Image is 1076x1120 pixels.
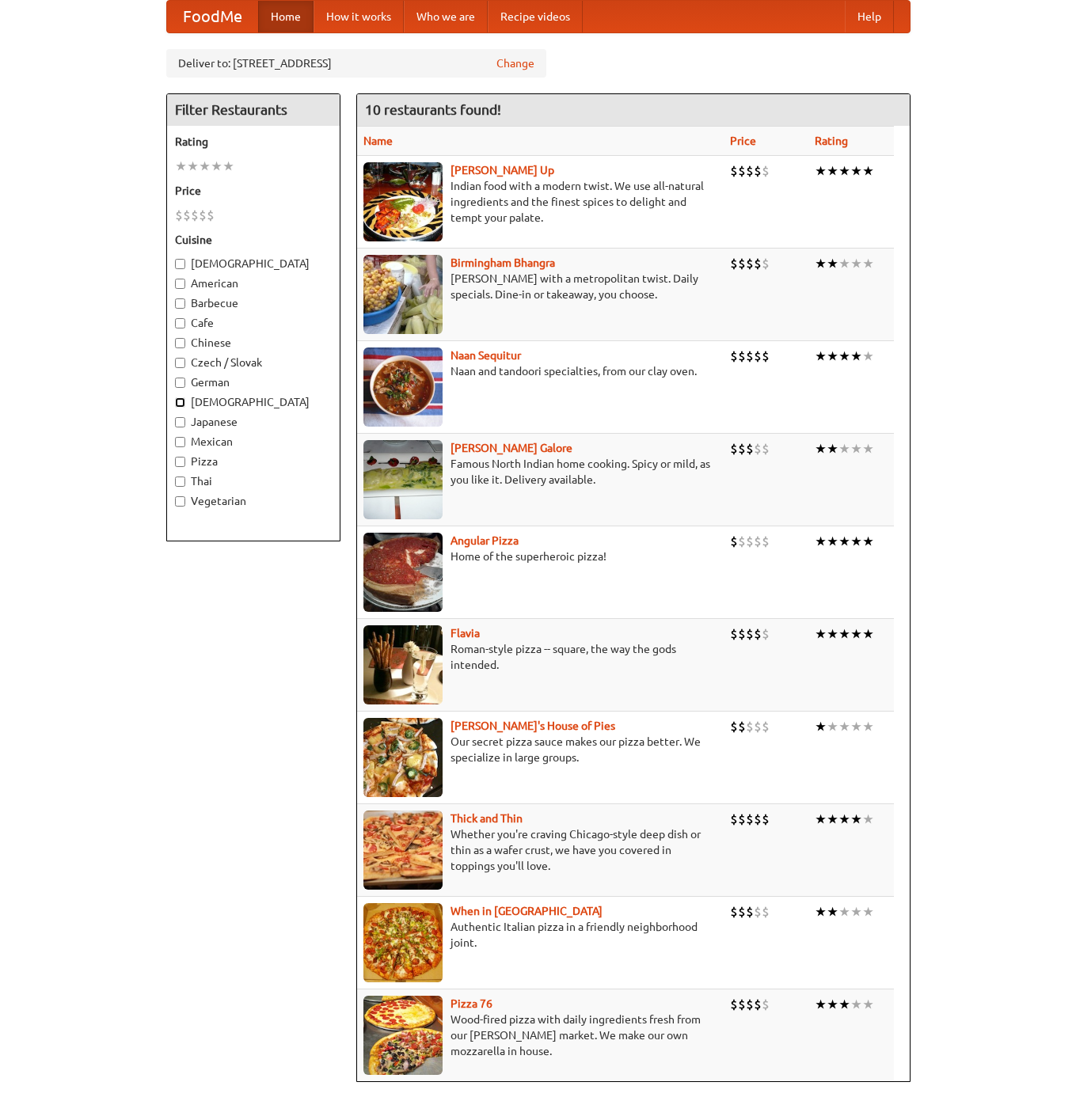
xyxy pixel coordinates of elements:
[451,719,615,732] a: [PERSON_NAME]'s House of Pies
[827,440,838,457] li: ★
[730,347,738,365] li: $
[175,275,332,291] label: American
[754,903,762,921] li: $
[754,625,762,643] li: $
[187,158,199,175] li: ★
[754,255,762,272] li: $
[363,811,443,890] img: thick.jpg
[838,347,850,365] li: ★
[754,347,762,365] li: $
[175,298,185,309] input: Barbecue
[850,903,862,921] li: ★
[815,533,827,550] li: ★
[175,279,185,289] input: American
[815,440,827,457] li: ★
[363,363,718,379] p: Naan and tandoori specialties, from our clay oven.
[363,549,718,564] p: Home of the superheroic pizza!
[451,627,480,640] b: Flavia
[746,625,754,643] li: $
[850,718,862,735] li: ★
[815,625,827,643] li: ★
[827,625,838,643] li: ★
[199,158,211,175] li: ★
[207,207,215,224] li: $
[175,374,332,390] label: German
[191,207,199,224] li: $
[827,718,838,735] li: ★
[451,442,572,454] a: [PERSON_NAME] Galore
[746,996,754,1013] li: $
[363,271,718,302] p: [PERSON_NAME] with a metropolitan twist. Daily specials. Dine-in or takeaway, you choose.
[746,162,754,180] li: $
[862,903,874,921] li: ★
[815,903,827,921] li: ★
[175,493,332,509] label: Vegetarian
[451,997,492,1010] a: Pizza 76
[730,440,738,457] li: $
[363,440,443,519] img: currygalore.jpg
[838,811,850,828] li: ★
[363,734,718,765] p: Our secret pizza sauce makes our pizza better. We specialize in large groups.
[762,533,770,550] li: $
[754,533,762,550] li: $
[862,347,874,365] li: ★
[730,162,738,180] li: $
[815,811,827,828] li: ★
[762,625,770,643] li: $
[746,811,754,828] li: $
[827,162,838,180] li: ★
[175,335,332,351] label: Chinese
[850,811,862,828] li: ★
[862,811,874,828] li: ★
[746,347,754,365] li: $
[746,533,754,550] li: $
[451,905,603,917] b: When in [GEOGRAPHIC_DATA]
[258,1,314,32] a: Home
[762,347,770,365] li: $
[738,996,746,1013] li: $
[815,255,827,272] li: ★
[850,996,862,1013] li: ★
[175,434,332,450] label: Mexican
[850,533,862,550] li: ★
[488,1,583,32] a: Recipe videos
[451,812,523,825] a: Thick and Thin
[365,102,501,117] ng-pluralize: 10 restaurants found!
[730,255,738,272] li: $
[451,256,555,269] a: Birmingham Bhangra
[451,534,519,547] a: Angular Pizza
[363,255,443,334] img: bhangra.jpg
[363,625,443,704] img: flavia.jpg
[762,903,770,921] li: $
[363,456,718,488] p: Famous North Indian home cooking. Spicy or mild, as you like it. Delivery available.
[827,347,838,365] li: ★
[746,255,754,272] li: $
[314,1,404,32] a: How it works
[754,718,762,735] li: $
[175,207,183,224] li: $
[166,49,546,78] div: Deliver to: [STREET_ADDRESS]
[862,440,874,457] li: ★
[730,996,738,1013] li: $
[850,347,862,365] li: ★
[762,162,770,180] li: $
[730,533,738,550] li: $
[738,255,746,272] li: $
[451,349,521,362] a: Naan Sequitur
[838,903,850,921] li: ★
[845,1,894,32] a: Help
[496,55,534,71] a: Change
[738,347,746,365] li: $
[175,355,332,370] label: Czech / Slovak
[738,718,746,735] li: $
[738,162,746,180] li: $
[762,811,770,828] li: $
[363,162,443,241] img: curryup.jpg
[738,533,746,550] li: $
[827,255,838,272] li: ★
[175,232,332,248] h5: Cuisine
[746,440,754,457] li: $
